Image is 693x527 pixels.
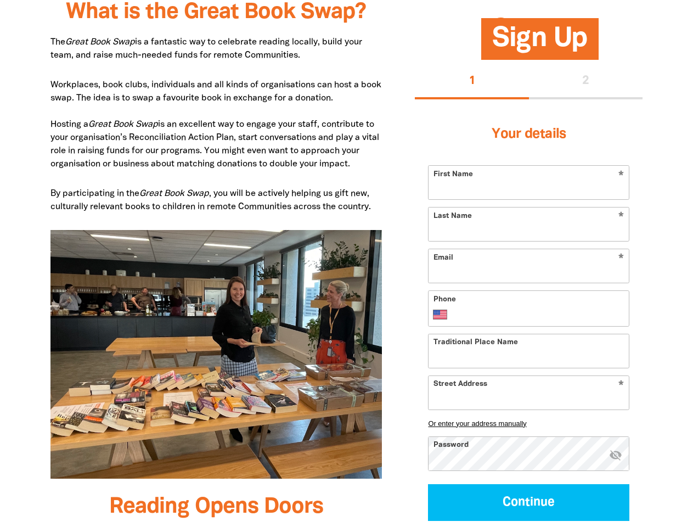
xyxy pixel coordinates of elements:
[50,36,382,62] p: The is a fantastic way to celebrate reading locally, build your team, and raise much-needed funds...
[139,190,209,198] em: Great Book Swap
[88,121,158,128] em: Great Book Swap
[428,419,629,427] button: Or enter your address manually
[66,2,366,23] span: What is the Great Book Swap?
[65,38,135,46] em: Great Book Swap
[50,79,382,171] p: Workplaces, book clubs, individuals and all kinds of organisations can host a book swap. The idea...
[609,448,622,461] i: Hide password
[50,187,382,214] p: By participating in the , you will be actively helping us gift new, culturally relevant books to ...
[609,448,622,463] button: visibility_off
[428,484,629,520] button: Continue
[415,64,529,99] button: Stage 1
[109,497,323,517] span: Reading Opens Doors
[428,113,629,156] h3: Your details
[492,26,588,60] span: Sign Up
